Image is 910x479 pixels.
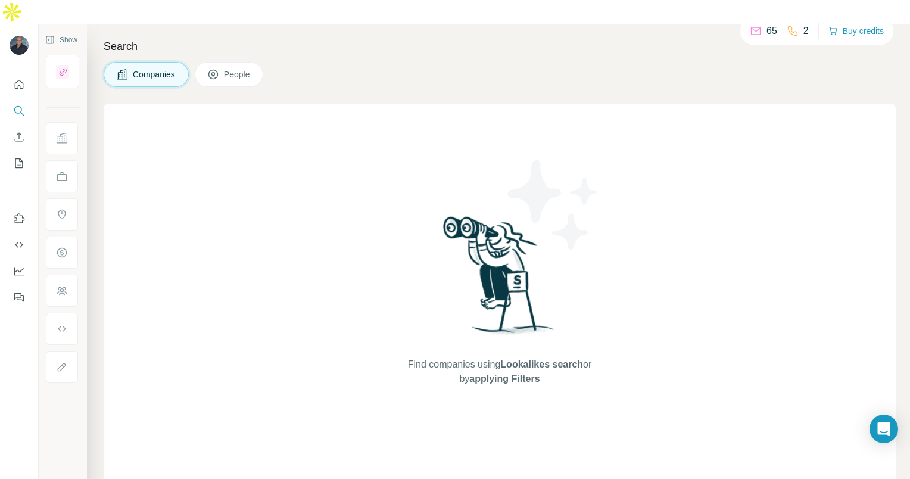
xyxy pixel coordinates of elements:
[10,260,29,282] button: Dashboard
[224,69,251,80] span: People
[37,31,86,49] button: Show
[10,234,29,256] button: Use Surfe API
[803,24,809,38] p: 2
[404,357,595,386] span: Find companies using or by
[500,151,607,259] img: Surfe Illustration - Stars
[104,38,896,55] h4: Search
[10,208,29,229] button: Use Surfe on LinkedIn
[828,23,884,39] button: Buy credits
[10,126,29,148] button: Enrich CSV
[10,36,29,55] img: Avatar
[133,69,176,80] span: Companies
[10,100,29,122] button: Search
[766,24,777,38] p: 65
[438,213,562,346] img: Surfe Illustration - Woman searching with binoculars
[870,415,898,443] div: Open Intercom Messenger
[469,374,540,384] span: applying Filters
[500,359,583,369] span: Lookalikes search
[10,74,29,95] button: Quick start
[10,153,29,174] button: My lists
[10,287,29,308] button: Feedback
